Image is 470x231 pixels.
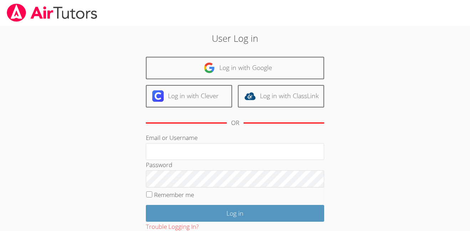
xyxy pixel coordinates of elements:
[146,205,324,222] input: Log in
[108,31,362,45] h2: User Log in
[204,62,215,74] img: google-logo-50288ca7cdecda66e5e0955fdab243c47b7ad437acaf1139b6f446037453330a.svg
[6,4,98,22] img: airtutors_banner-c4298cdbf04f3fff15de1276eac7730deb9818008684d7c2e4769d2f7ddbe033.png
[238,85,324,107] a: Log in with ClassLink
[146,57,324,79] a: Log in with Google
[146,134,198,142] label: Email or Username
[154,191,194,199] label: Remember me
[146,161,172,169] label: Password
[152,90,164,102] img: clever-logo-6eab21bc6e7a338710f1a6ff85c0baf02591cd810cc4098c63d3a4b26e2feb20.svg
[146,85,232,107] a: Log in with Clever
[231,118,239,128] div: OR
[244,90,256,102] img: classlink-logo-d6bb404cc1216ec64c9a2012d9dc4662098be43eaf13dc465df04b49fa7ab582.svg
